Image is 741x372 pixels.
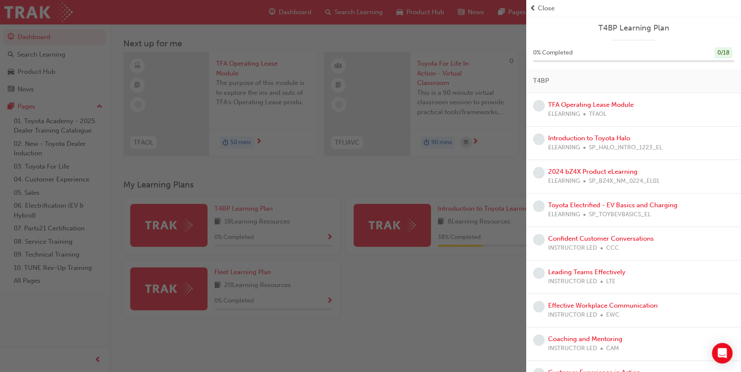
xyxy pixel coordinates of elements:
[548,235,654,242] a: Confident Customer Conversations
[606,277,616,287] span: LTE
[589,210,651,220] span: SP_TOYBEVBASICS_EL
[548,302,658,309] a: Effective Workplace Communication
[548,268,625,276] a: Leading Teams Effectively
[548,210,580,220] span: ELEARNING
[533,167,545,178] span: learningRecordVerb_NONE-icon
[548,344,597,354] span: INSTRUCTOR LED
[530,3,738,13] button: prev-iconClose
[533,48,573,58] span: 0 % Completed
[548,201,677,209] a: Toyota Electrified - EV Basics and Charging
[533,267,545,279] span: learningRecordVerb_NONE-icon
[533,133,545,145] span: learningRecordVerb_NONE-icon
[533,100,545,112] span: learningRecordVerb_NONE-icon
[606,344,619,354] span: CAM
[548,335,622,343] a: Coaching and Mentoring
[533,301,545,312] span: learningRecordVerb_NONE-icon
[533,200,545,212] span: learningRecordVerb_NONE-icon
[548,109,580,119] span: ELEARNING
[533,23,734,33] a: T4BP Learning Plan
[589,176,659,186] span: SP_BZ4X_NM_0224_EL01
[548,143,580,153] span: ELEARNING
[533,76,549,86] span: T4BP
[714,47,732,59] div: 0 / 18
[533,334,545,346] span: learningRecordVerb_NONE-icon
[548,176,580,186] span: ELEARNING
[538,3,555,13] span: Close
[548,277,597,287] span: INSTRUCTOR LED
[533,234,545,245] span: learningRecordVerb_NONE-icon
[548,243,597,253] span: INSTRUCTOR LED
[589,143,662,153] span: SP_HALO_INTRO_1223_EL
[548,168,637,175] a: 2024 bZ4X Product eLearning
[606,243,619,253] span: CCC
[606,310,619,320] span: EWC
[548,101,634,109] a: TFA Operating Lease Module
[712,343,732,363] div: Open Intercom Messenger
[530,3,536,13] span: prev-icon
[589,109,607,119] span: TFAOL
[548,310,597,320] span: INSTRUCTOR LED
[548,134,630,142] a: Introduction to Toyota Halo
